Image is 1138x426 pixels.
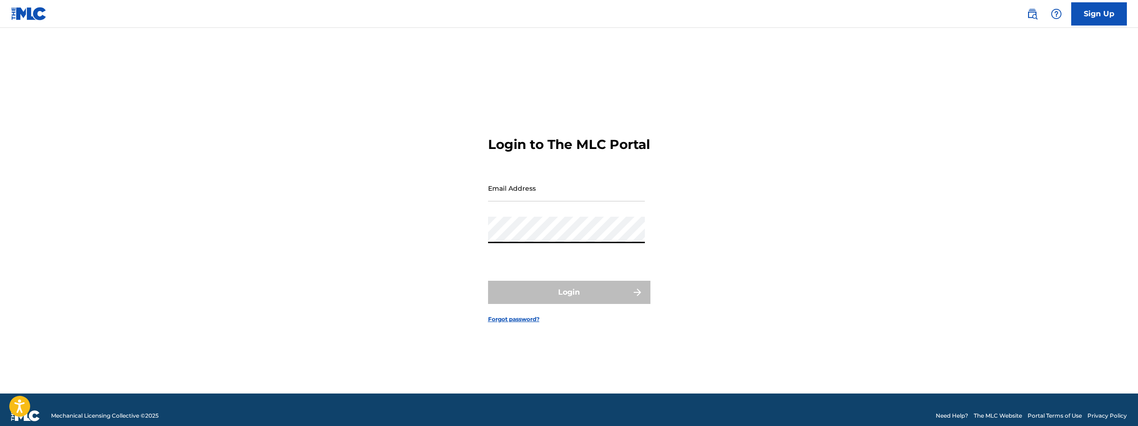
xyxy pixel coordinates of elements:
a: Need Help? [936,412,968,420]
a: Public Search [1023,5,1042,23]
img: help [1051,8,1062,19]
img: MLC Logo [11,7,47,20]
a: The MLC Website [974,412,1022,420]
h3: Login to The MLC Portal [488,136,650,153]
span: Mechanical Licensing Collective © 2025 [51,412,159,420]
a: Privacy Policy [1087,412,1127,420]
img: search [1027,8,1038,19]
a: Forgot password? [488,315,540,323]
div: Help [1047,5,1066,23]
a: Portal Terms of Use [1028,412,1082,420]
a: Sign Up [1071,2,1127,26]
img: logo [11,410,40,421]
